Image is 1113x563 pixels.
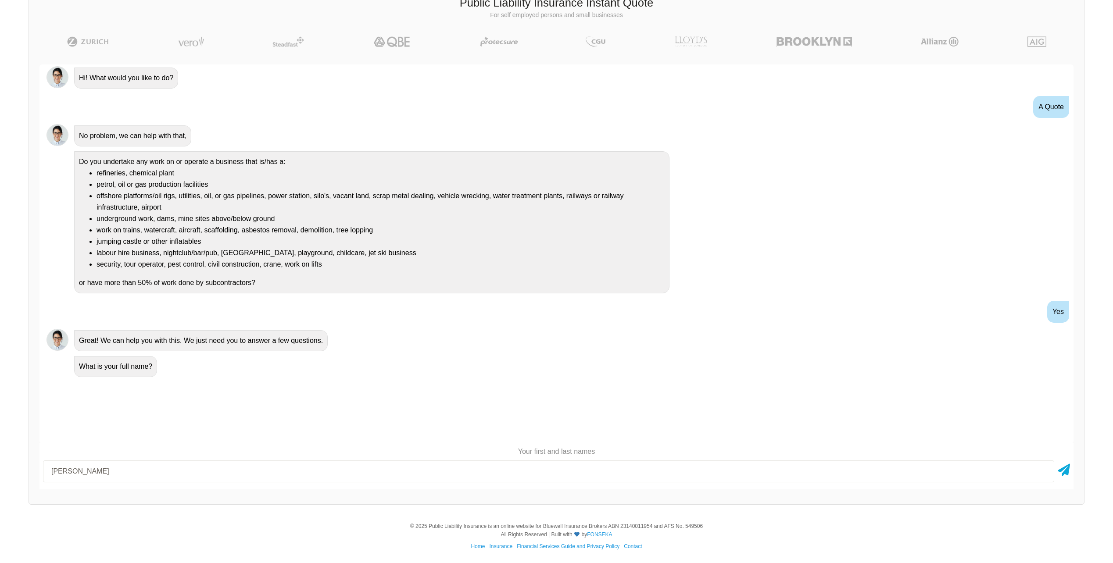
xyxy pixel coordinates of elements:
img: CGU | Public Liability Insurance [582,36,608,47]
div: Great! We can help you with this. We just need you to answer a few questions. [74,330,328,351]
img: QBE | Public Liability Insurance [369,36,416,47]
p: For self employed persons and small businesses [36,11,1077,20]
img: Zurich | Public Liability Insurance [63,36,113,47]
input: Your first and last names [43,460,1054,482]
div: A Quote [1033,96,1069,118]
li: jumping castle or other inflatables [97,236,665,247]
li: underground work, dams, mine sites above/below ground [97,213,665,224]
p: Your first and last names [39,447,1074,456]
li: work on trains, watercraft, aircraft, scaffolding, asbestos removal, demolition, tree lopping [97,224,665,236]
li: labour hire business, nightclub/bar/pub, [GEOGRAPHIC_DATA], playground, childcare, jet ski business [97,247,665,259]
div: No problem, we can help with that, [74,125,191,146]
img: Steadfast | Public Liability Insurance [269,36,308,47]
img: AIG | Public Liability Insurance [1024,36,1050,47]
img: Protecsure | Public Liability Insurance [477,36,521,47]
a: Financial Services Guide and Privacy Policy [517,543,619,549]
div: Do you undertake any work on or operate a business that is/has a: or have more than 50% of work d... [74,151,669,293]
li: security, tour operator, pest control, civil construction, crane, work on lifts [97,259,665,270]
img: Chatbot | PLI [47,66,68,88]
div: Yes [1047,301,1069,323]
img: Allianz | Public Liability Insurance [916,36,963,47]
img: Chatbot | PLI [47,329,68,351]
img: Chatbot | PLI [47,124,68,146]
div: What is your full name? [74,356,157,377]
a: Insurance [489,543,512,549]
img: Vero | Public Liability Insurance [174,36,208,47]
img: Brooklyn | Public Liability Insurance [773,36,855,47]
div: Hi! What would you like to do? [74,68,178,89]
img: LLOYD's | Public Liability Insurance [670,36,712,47]
li: offshore platforms/oil rigs, utilities, oil, or gas pipelines, power station, silo's, vacant land... [97,190,665,213]
li: petrol, oil or gas production facilities [97,179,665,190]
a: FONSEKA [587,531,612,538]
li: refineries, chemical plant [97,167,665,179]
a: Home [471,543,485,549]
a: Contact [624,543,642,549]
